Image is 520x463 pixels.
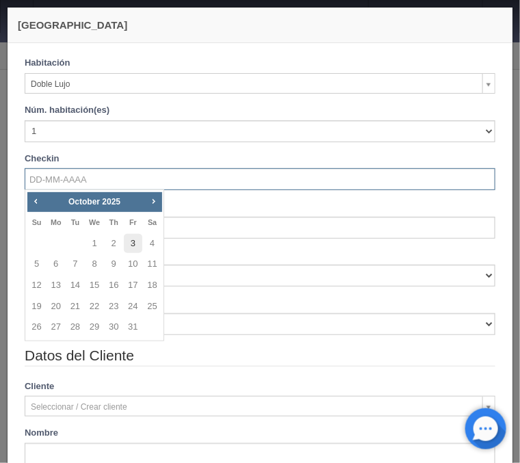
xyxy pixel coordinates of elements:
a: 28 [66,317,84,337]
a: 18 [144,276,161,295]
a: 22 [86,297,103,317]
span: October [68,197,100,207]
legend: Datos del Cliente [25,345,495,367]
label: Cliente [14,380,64,393]
span: 2025 [102,197,120,207]
a: 25 [144,297,161,317]
a: 8 [86,254,103,274]
label: Nombre [25,427,58,440]
label: Núm. habitación(es) [25,104,109,117]
span: Saturday [148,218,157,226]
a: 27 [47,317,65,337]
a: 20 [47,297,65,317]
a: 24 [124,297,142,317]
a: 11 [144,254,161,274]
input: DD-MM-AAAA [25,168,495,190]
span: Doble Lujo [31,74,477,94]
a: 1 [86,234,103,254]
span: Seleccionar / Crear cliente [31,397,477,417]
span: Monday [51,218,62,226]
a: Doble Lujo [25,73,495,94]
a: 21 [66,297,84,317]
a: Next [146,194,161,209]
a: 6 [47,254,65,274]
label: Checkin [25,153,60,166]
a: Seleccionar / Crear cliente [25,396,495,416]
input: DD-MM-AAAA [25,217,495,239]
span: Prev [30,196,41,207]
span: Thursday [109,218,118,226]
a: 29 [86,317,103,337]
span: Friday [129,218,137,226]
a: 9 [105,254,122,274]
a: 26 [28,317,46,337]
span: Next [148,196,159,207]
a: 30 [105,317,122,337]
a: Prev [29,194,44,209]
a: 15 [86,276,103,295]
a: 2 [105,234,122,254]
a: 23 [105,297,122,317]
span: Wednesday [89,218,100,226]
a: 4 [144,234,161,254]
a: 31 [124,317,142,337]
label: Habitación [25,57,70,70]
a: 16 [105,276,122,295]
a: 10 [124,254,142,274]
span: Sunday [32,218,42,226]
a: 19 [28,297,46,317]
a: 17 [124,276,142,295]
span: Tuesday [71,218,79,226]
h4: [GEOGRAPHIC_DATA] [18,18,502,32]
a: 14 [66,276,84,295]
a: 3 [124,234,142,254]
a: 12 [28,276,46,295]
a: 7 [66,254,84,274]
a: 5 [28,254,46,274]
a: 13 [47,276,65,295]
